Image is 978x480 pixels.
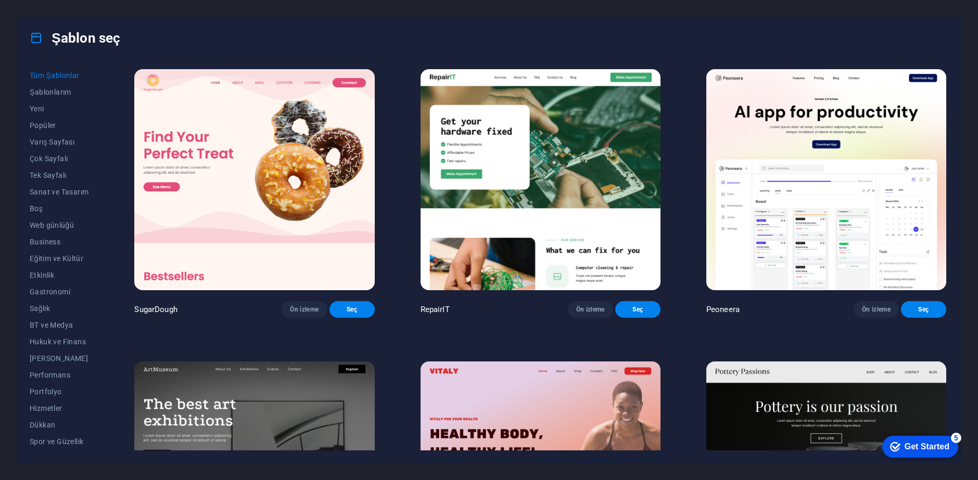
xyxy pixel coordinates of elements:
[30,271,88,279] span: Etkinlik
[30,367,88,383] button: Performans
[30,288,88,296] span: Gastronomi
[30,30,120,46] h4: Şablon seç
[706,304,740,315] p: Peoneera
[30,254,88,263] span: Eğitim ve Kültür
[30,100,88,117] button: Yeni
[134,69,374,290] img: SugarDough
[134,304,177,315] p: SugarDough
[862,305,891,314] span: Ön izleme
[30,238,88,246] span: Business
[30,150,88,167] button: Çok Sayfalı
[30,221,88,229] span: Web günlüğü
[421,304,450,315] p: RepairIT
[30,333,88,350] button: Hukuk ve Finans
[30,371,88,379] span: Performans
[30,267,88,283] button: Etkinlik
[329,301,375,318] button: Seç
[30,184,88,200] button: Sanat ve Tasarım
[30,383,88,400] button: Portfolyo
[901,301,946,318] button: Seç
[854,301,899,318] button: Ön izleme
[30,283,88,300] button: Gastronomi
[30,84,88,100] button: Şablonlarım
[30,300,88,317] button: Sağlık
[706,69,946,290] img: Peoneera
[30,138,88,146] span: Varış Sayfası
[30,317,88,333] button: BT ve Medya
[624,305,652,314] span: Seç
[30,134,88,150] button: Varış Sayfası
[30,321,88,329] span: BT ve Medya
[30,67,88,84] button: Tüm Şablonlar
[30,338,88,346] span: Hukuk ve Finans
[568,301,613,318] button: Ön izleme
[30,188,88,196] span: Sanat ve Tasarım
[77,2,87,12] div: 5
[30,200,88,217] button: Boş
[615,301,661,318] button: Seç
[30,117,88,134] button: Popüler
[30,354,88,362] span: [PERSON_NAME]
[30,350,88,367] button: [PERSON_NAME]
[30,387,88,396] span: Portfolyo
[909,305,938,314] span: Seç
[30,433,88,450] button: Spor ve Güzellik
[282,301,327,318] button: Ön izleme
[30,233,88,250] button: Business
[30,71,88,80] span: Tüm Şablonlar
[30,121,88,129] span: Popüler
[30,450,88,466] button: Ticaret
[576,305,605,314] span: Ön izleme
[30,304,88,313] span: Sağlık
[30,417,88,433] button: Dükkan
[30,167,88,184] button: Tek Sayfalı
[30,105,88,113] span: Yeni
[30,250,88,267] button: Eğitim ve Kültür
[30,171,88,179] span: Tek Sayfalı
[30,437,88,446] span: Spor ve Güzellik
[8,5,84,27] div: Get Started 5 items remaining, 0% complete
[30,154,88,163] span: Çok Sayfalı
[30,204,88,213] span: Boş
[290,305,319,314] span: Ön izleme
[30,217,88,233] button: Web günlüğü
[30,400,88,417] button: Hizmetler
[30,88,88,96] span: Şablonlarım
[421,69,661,290] img: RepairIT
[31,11,75,21] div: Get Started
[30,404,88,412] span: Hizmetler
[30,421,88,429] span: Dükkan
[338,305,366,314] span: Seç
